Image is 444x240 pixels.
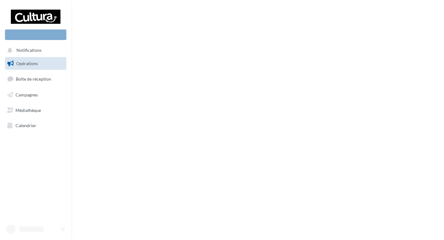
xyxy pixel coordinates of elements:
[4,104,68,117] a: Médiathèque
[16,92,38,97] span: Campagnes
[16,123,36,128] span: Calendrier
[16,107,41,113] span: Médiathèque
[16,76,51,82] span: Boîte de réception
[4,57,68,70] a: Opérations
[5,29,66,40] div: Nouvelle campagne
[4,88,68,101] a: Campagnes
[4,119,68,132] a: Calendrier
[4,72,68,86] a: Boîte de réception
[16,61,38,66] span: Opérations
[16,48,42,53] span: Notifications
